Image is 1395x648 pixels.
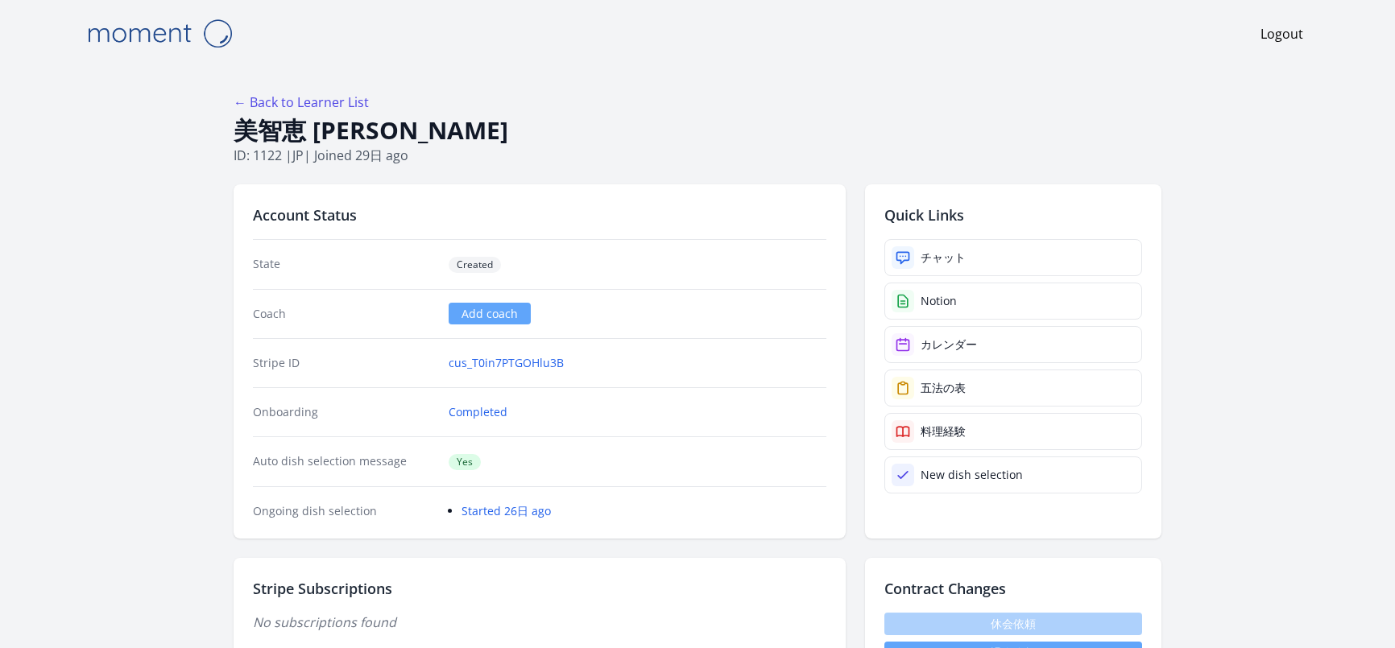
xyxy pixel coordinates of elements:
[253,453,436,470] dt: Auto dish selection message
[921,336,977,353] div: カレンダー
[921,423,966,440] div: 料理経験
[884,326,1142,363] a: カレンダー
[884,413,1142,450] a: 料理経験
[921,250,966,266] div: チャット
[1260,24,1303,43] a: Logout
[921,380,966,396] div: 五法の表
[884,283,1142,320] a: Notion
[253,404,436,420] dt: Onboarding
[921,293,957,309] div: Notion
[884,613,1142,635] span: 休会依頼
[449,303,531,324] a: Add coach
[884,577,1142,600] h2: Contract Changes
[884,369,1142,407] a: 五法の表
[921,467,1023,483] div: New dish selection
[253,256,436,273] dt: State
[253,355,436,371] dt: Stripe ID
[884,204,1142,226] h2: Quick Links
[884,456,1142,493] a: New dish selection
[449,404,507,420] a: Completed
[234,115,1161,146] h1: 美智恵 [PERSON_NAME]
[253,613,826,632] p: No subscriptions found
[449,454,481,470] span: Yes
[79,13,240,54] img: Moment
[234,93,369,111] a: ← Back to Learner List
[234,146,1161,165] p: ID: 1122 | | Joined 29日 ago
[449,355,564,371] a: cus_T0in7PTGOHlu3B
[253,503,436,519] dt: Ongoing dish selection
[253,306,436,322] dt: Coach
[884,239,1142,276] a: チャット
[449,257,501,273] span: Created
[253,204,826,226] h2: Account Status
[292,147,304,164] span: jp
[462,503,551,518] a: Started 26日 ago
[253,577,826,600] h2: Stripe Subscriptions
